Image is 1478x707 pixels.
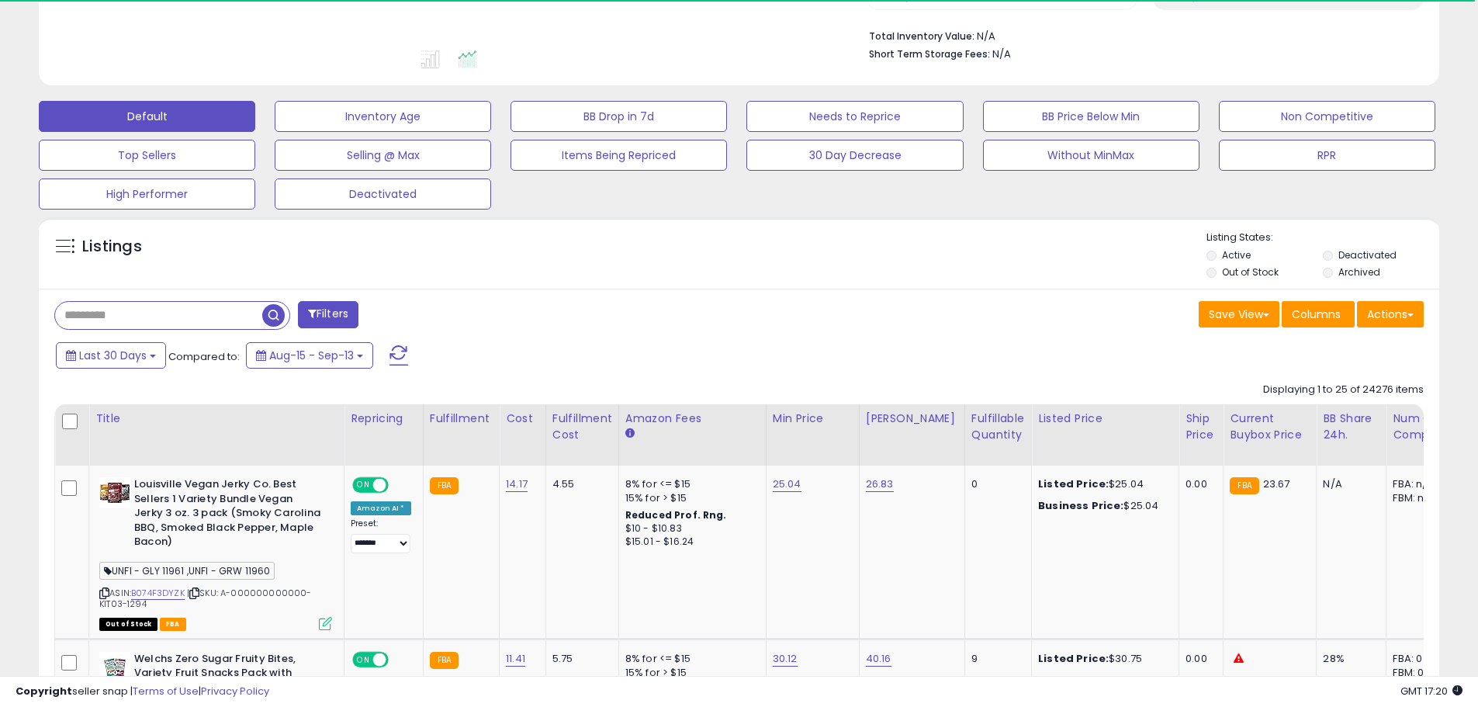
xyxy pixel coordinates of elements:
img: 41ToGWTlO-L._SL40_.jpg [99,652,130,683]
label: Active [1222,248,1251,262]
button: High Performer [39,178,255,210]
span: Aug-15 - Sep-13 [269,348,354,363]
div: 15% for > $15 [625,491,754,505]
button: BB Price Below Min [983,101,1199,132]
button: RPR [1219,140,1435,171]
span: OFF [386,653,411,666]
span: UNFI - GLY 11961 ,UNFI - GRW 11960 [99,562,275,580]
button: Needs to Reprice [746,101,963,132]
div: Ship Price [1186,411,1217,443]
span: Columns [1292,307,1341,322]
b: Listed Price: [1038,651,1109,666]
div: Fulfillment [430,411,493,427]
small: Amazon Fees. [625,427,635,441]
img: 51QHtlkgzyL._SL40_.jpg [99,477,130,508]
div: Title [95,411,337,427]
label: Archived [1338,265,1380,279]
a: 30.12 [773,651,798,667]
div: 8% for <= $15 [625,477,754,491]
h5: Listings [82,236,142,258]
span: ON [354,653,373,666]
button: BB Drop in 7d [511,101,727,132]
a: 11.41 [506,651,525,667]
a: 26.83 [866,477,894,492]
div: Num of Comp. [1393,411,1449,443]
div: $10 - $10.83 [625,522,754,535]
div: 0 [971,477,1019,491]
div: Cost [506,411,539,427]
b: Listed Price: [1038,477,1109,491]
small: FBA [430,477,459,494]
div: Amazon AI * [351,501,411,515]
div: [PERSON_NAME] [866,411,958,427]
div: Listed Price [1038,411,1172,427]
div: FBA: 0 [1393,652,1444,666]
div: ASIN: [99,477,332,629]
div: N/A [1323,477,1374,491]
div: Fulfillment Cost [552,411,612,443]
b: Louisville Vegan Jerky Co. Best Sellers 1 Variety Bundle Vegan Jerky 3 oz. 3 pack (Smoky Carolina... [134,477,323,553]
div: Preset: [351,518,411,553]
div: BB Share 24h. [1323,411,1379,443]
button: Filters [298,301,358,328]
div: 9 [971,652,1019,666]
div: seller snap | | [16,684,269,699]
div: 4.55 [552,477,607,491]
small: FBA [1230,477,1258,494]
button: Top Sellers [39,140,255,171]
span: 2025-10-14 17:20 GMT [1400,684,1462,698]
button: Inventory Age [275,101,491,132]
a: Privacy Policy [201,684,269,698]
b: Business Price: [1038,498,1123,513]
a: 40.16 [866,651,891,667]
button: Selling @ Max [275,140,491,171]
p: Listing States: [1206,230,1439,245]
div: 5.75 [552,652,607,666]
span: | SKU: A-000000000000-KIT03-1294 [99,587,312,610]
label: Deactivated [1338,248,1397,262]
button: Without MinMax [983,140,1199,171]
small: FBA [430,652,459,669]
button: Columns [1282,301,1355,328]
b: Reduced Prof. Rng. [625,508,727,522]
span: ON [354,479,373,492]
button: Non Competitive [1219,101,1435,132]
div: 0.00 [1186,477,1211,491]
div: $15.01 - $16.24 [625,535,754,549]
div: 28% [1323,652,1374,666]
span: All listings that are currently out of stock and unavailable for purchase on Amazon [99,618,157,631]
div: Fulfillable Quantity [971,411,1025,443]
button: Default [39,101,255,132]
div: FBM: n/a [1393,491,1444,505]
a: Terms of Use [133,684,199,698]
strong: Copyright [16,684,72,698]
div: Current Buybox Price [1230,411,1310,443]
div: Min Price [773,411,853,427]
span: Last 30 Days [79,348,147,363]
button: Deactivated [275,178,491,210]
div: FBA: n/a [1393,477,1444,491]
a: 25.04 [773,477,801,492]
span: OFF [386,479,411,492]
span: FBA [160,618,186,631]
label: Out of Stock [1222,265,1279,279]
div: 8% for <= $15 [625,652,754,666]
div: $25.04 [1038,477,1167,491]
button: Items Being Repriced [511,140,727,171]
div: 0.00 [1186,652,1211,666]
a: B074F3DYZK [131,587,185,600]
button: 30 Day Decrease [746,140,963,171]
button: Save View [1199,301,1279,328]
div: Repricing [351,411,417,427]
button: Actions [1357,301,1424,328]
div: $25.04 [1038,499,1167,513]
div: Amazon Fees [625,411,760,427]
div: $30.75 [1038,652,1167,666]
span: Compared to: [168,349,240,364]
button: Last 30 Days [56,342,166,369]
span: 23.67 [1263,477,1290,491]
button: Aug-15 - Sep-13 [246,342,373,369]
div: Displaying 1 to 25 of 24276 items [1263,383,1424,397]
a: 14.17 [506,477,528,492]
